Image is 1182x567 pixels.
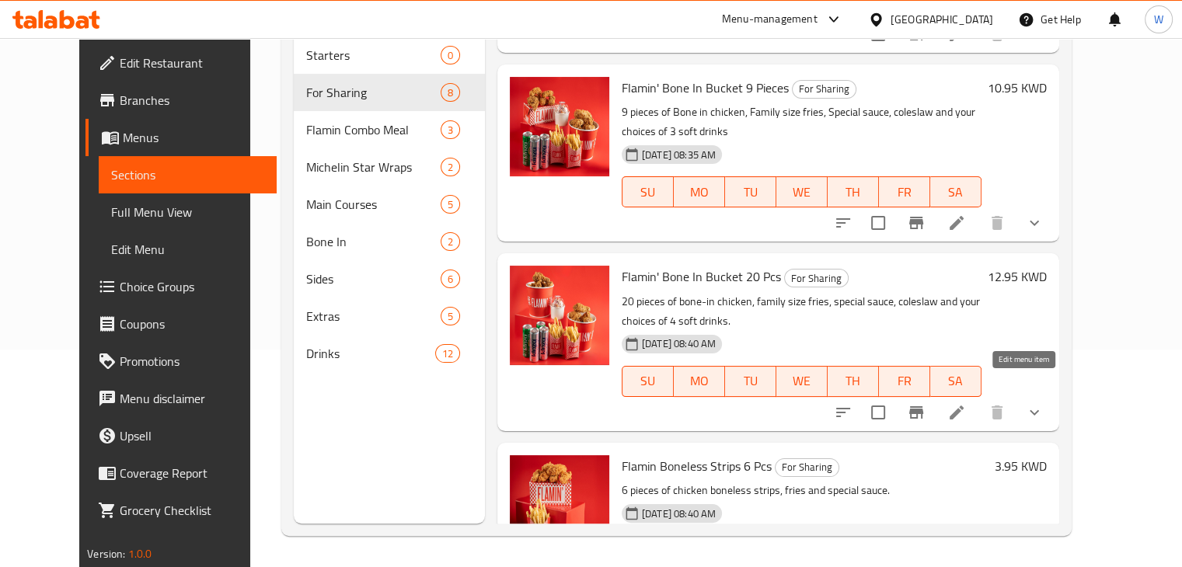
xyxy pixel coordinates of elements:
div: For Sharing8 [294,74,485,111]
button: delete [978,204,1016,242]
span: MO [680,181,719,203]
div: Main Courses5 [294,186,485,223]
div: items [441,307,460,325]
span: Full Menu View [111,203,264,221]
button: TH [828,366,879,397]
a: Coupons [85,305,277,343]
a: Choice Groups [85,268,277,305]
a: Coverage Report [85,454,277,492]
span: Flamin' Bone In Bucket 20 Pcs [622,265,781,288]
span: Select to update [862,396,894,429]
span: 5 [441,197,459,212]
span: FR [885,370,924,392]
div: items [441,46,460,64]
div: items [435,344,460,363]
div: Menu-management [722,10,818,29]
button: show more [1016,204,1053,242]
nav: Menu sections [294,30,485,378]
span: Grocery Checklist [120,501,264,520]
div: For Sharing [784,269,849,287]
h6: 10.95 KWD [988,77,1047,99]
img: Flamin' Bone In Bucket 20 Pcs [510,266,609,365]
span: FR [885,181,924,203]
button: WE [776,366,828,397]
span: SA [936,181,975,203]
a: Promotions [85,343,277,380]
button: SA [930,366,982,397]
span: For Sharing [793,80,856,98]
span: SU [629,181,668,203]
span: [DATE] 08:40 AM [636,336,722,351]
button: TU [725,366,776,397]
div: Extras5 [294,297,485,335]
a: Full Menu View [99,193,277,231]
span: SU [629,370,668,392]
a: Menus [85,119,277,156]
span: Upsell [120,426,264,445]
a: Edit menu item [947,214,966,232]
button: sort-choices [825,204,862,242]
a: Sections [99,156,277,193]
a: Upsell [85,417,277,454]
button: MO [674,366,725,397]
img: Flamin Boneless Strips 6 Pcs [510,455,609,555]
span: Flamin Combo Meal [306,120,441,139]
span: Coupons [120,315,264,333]
span: 5 [441,309,459,324]
p: 6 pieces of chicken boneless strips, fries and special sauce. [622,481,988,500]
button: WE [776,176,828,207]
span: Bone In [306,232,441,251]
span: [DATE] 08:40 AM [636,506,722,521]
div: items [441,158,460,176]
div: For Sharing [792,80,856,99]
a: Edit Menu [99,231,277,268]
span: Choice Groups [120,277,264,296]
span: 1.0.0 [128,544,152,564]
button: show more [1016,394,1053,431]
div: Flamin Combo Meal3 [294,111,485,148]
span: [DATE] 08:35 AM [636,148,722,162]
button: TH [828,176,879,207]
span: SA [936,370,975,392]
span: TU [731,370,770,392]
span: Extras [306,307,441,325]
span: Edit Menu [111,240,264,259]
div: Bone In2 [294,223,485,260]
span: 2 [441,160,459,175]
span: TH [834,370,873,392]
span: TU [731,181,770,203]
span: Sections [111,165,264,184]
div: Drinks12 [294,335,485,372]
div: items [441,83,460,102]
button: FR [879,176,930,207]
div: Sides6 [294,260,485,297]
div: Starters [306,46,441,64]
a: Branches [85,82,277,119]
div: items [441,195,460,214]
span: For Sharing [776,458,839,476]
button: SU [622,366,674,397]
span: Main Courses [306,195,441,214]
h6: 3.95 KWD [995,455,1047,477]
button: FR [879,366,930,397]
svg: Show Choices [1025,214,1044,232]
span: Promotions [120,352,264,370]
p: 20 pieces of bone-in chicken, family size fries, special sauce, coleslaw and your choices of 4 so... [622,292,982,331]
button: SU [622,176,674,207]
div: Michelin Star Wraps2 [294,148,485,186]
div: [GEOGRAPHIC_DATA] [891,11,993,28]
p: 9 pieces of Bone in chicken, Family size fries, Special sauce, coleslaw and your choices of 3 sof... [622,103,982,141]
span: Version: [87,544,125,564]
img: Flamin' Bone In Bucket 9 Pieces [510,77,609,176]
a: Edit Restaurant [85,44,277,82]
button: MO [674,176,725,207]
button: TU [725,176,776,207]
span: WE [783,181,821,203]
span: 12 [436,346,459,361]
span: W [1154,11,1163,28]
span: Coverage Report [120,464,264,482]
h6: 12.95 KWD [988,266,1047,287]
span: Michelin Star Wraps [306,158,441,176]
div: items [441,120,460,139]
